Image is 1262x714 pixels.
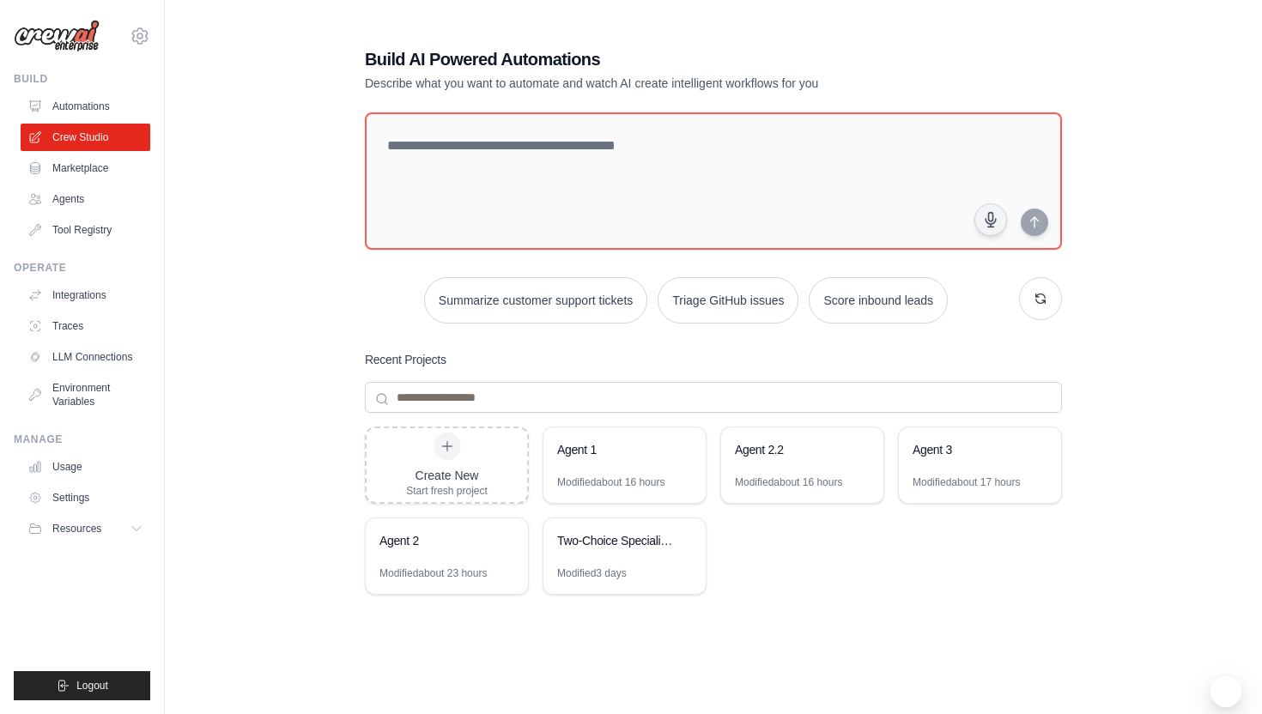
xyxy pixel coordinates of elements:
[557,441,675,458] div: Agent 1
[406,467,488,484] div: Create New
[658,277,798,324] button: Triage GitHub issues
[365,47,942,71] h1: Build AI Powered Automations
[379,532,497,549] div: Agent 2
[21,281,150,309] a: Integrations
[1019,277,1062,320] button: Get new suggestions
[21,154,150,182] a: Marketplace
[974,203,1007,236] button: Click to speak your automation idea
[735,475,842,489] div: Modified about 16 hours
[21,484,150,511] a: Settings
[913,441,1030,458] div: Agent 3
[913,475,1020,489] div: Modified about 17 hours
[365,75,942,92] p: Describe what you want to automate and watch AI create intelligent workflows for you
[735,441,852,458] div: Agent 2.2
[424,277,647,324] button: Summarize customer support tickets
[21,124,150,151] a: Crew Studio
[14,20,100,52] img: Logo
[21,343,150,371] a: LLM Connections
[406,484,488,498] div: Start fresh project
[52,522,101,535] span: Resources
[14,433,150,446] div: Manage
[809,277,948,324] button: Score inbound leads
[379,566,487,580] div: Modified about 23 hours
[365,351,446,368] h3: Recent Projects
[21,374,150,415] a: Environment Variables
[14,72,150,86] div: Build
[21,185,150,213] a: Agents
[21,453,150,481] a: Usage
[21,216,150,244] a: Tool Registry
[21,93,150,120] a: Automations
[557,532,675,549] div: Two-Choice Specialist Workflow System
[557,475,664,489] div: Modified about 16 hours
[76,679,108,693] span: Logout
[21,312,150,340] a: Traces
[21,515,150,542] button: Resources
[557,566,627,580] div: Modified 3 days
[14,261,150,275] div: Operate
[14,671,150,700] button: Logout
